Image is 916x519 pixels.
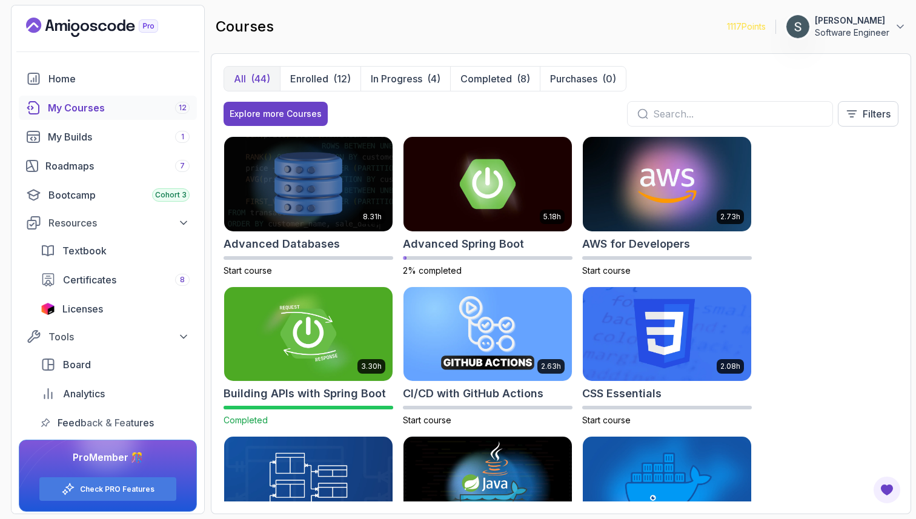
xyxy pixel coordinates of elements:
[224,415,268,425] span: Completed
[63,273,116,287] span: Certificates
[58,415,154,430] span: Feedback & Features
[361,362,382,371] p: 3.30h
[720,362,740,371] p: 2.08h
[33,411,197,435] a: feedback
[41,303,55,315] img: jetbrains icon
[583,287,751,382] img: CSS Essentials card
[48,71,190,86] div: Home
[541,362,561,371] p: 2.63h
[815,15,889,27] p: [PERSON_NAME]
[543,212,561,222] p: 5.18h
[427,71,440,86] div: (4)
[290,71,328,86] p: Enrolled
[224,102,328,126] button: Explore more Courses
[33,239,197,263] a: textbook
[403,415,451,425] span: Start course
[863,107,891,121] p: Filters
[180,161,185,171] span: 7
[360,67,450,91] button: In Progress(4)
[583,137,751,231] img: AWS for Developers card
[63,386,105,401] span: Analytics
[180,275,185,285] span: 8
[19,326,197,348] button: Tools
[224,265,272,276] span: Start course
[403,137,572,231] img: Advanced Spring Boot card
[224,67,280,91] button: All(44)
[62,302,103,316] span: Licenses
[39,477,177,501] button: Check PRO Features
[63,357,91,372] span: Board
[582,415,631,425] span: Start course
[224,385,386,402] h2: Building APIs with Spring Boot
[602,71,616,86] div: (0)
[234,71,246,86] p: All
[62,243,107,258] span: Textbook
[403,287,572,382] img: CI/CD with GitHub Actions card
[45,159,190,173] div: Roadmaps
[838,101,898,127] button: Filters
[727,21,766,33] p: 1117 Points
[403,265,462,276] span: 2% completed
[216,17,274,36] h2: courses
[48,188,190,202] div: Bootcamp
[403,136,572,277] a: Advanced Spring Boot card5.18hAdvanced Spring Boot2% completed
[333,71,351,86] div: (12)
[48,329,190,344] div: Tools
[582,236,690,253] h2: AWS for Developers
[224,287,393,382] img: Building APIs with Spring Boot card
[48,216,190,230] div: Resources
[224,236,340,253] h2: Advanced Databases
[280,67,360,91] button: Enrolled(12)
[815,27,889,39] p: Software Engineer
[33,382,197,406] a: analytics
[363,212,382,222] p: 8.31h
[48,101,190,115] div: My Courses
[48,130,190,144] div: My Builds
[371,71,422,86] p: In Progress
[224,286,393,427] a: Building APIs with Spring Boot card3.30hBuilding APIs with Spring BootCompleted
[179,103,187,113] span: 12
[33,297,197,321] a: licenses
[155,190,187,200] span: Cohort 3
[33,352,197,377] a: board
[786,15,809,38] img: user profile image
[19,212,197,234] button: Resources
[450,67,540,91] button: Completed(8)
[550,71,597,86] p: Purchases
[19,67,197,91] a: home
[582,265,631,276] span: Start course
[19,154,197,178] a: roadmaps
[80,484,154,494] a: Check PRO Features
[517,71,530,86] div: (8)
[403,236,524,253] h2: Advanced Spring Boot
[224,137,393,231] img: Advanced Databases card
[582,385,662,402] h2: CSS Essentials
[653,107,823,121] input: Search...
[251,71,270,86] div: (44)
[26,18,186,37] a: Landing page
[403,385,543,402] h2: CI/CD with GitHub Actions
[786,15,906,39] button: user profile image[PERSON_NAME]Software Engineer
[181,132,184,142] span: 1
[230,108,322,120] div: Explore more Courses
[540,67,626,91] button: Purchases(0)
[720,212,740,222] p: 2.73h
[19,125,197,149] a: builds
[19,183,197,207] a: bootcamp
[33,268,197,292] a: certificates
[460,71,512,86] p: Completed
[872,475,901,504] button: Open Feedback Button
[19,96,197,120] a: courses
